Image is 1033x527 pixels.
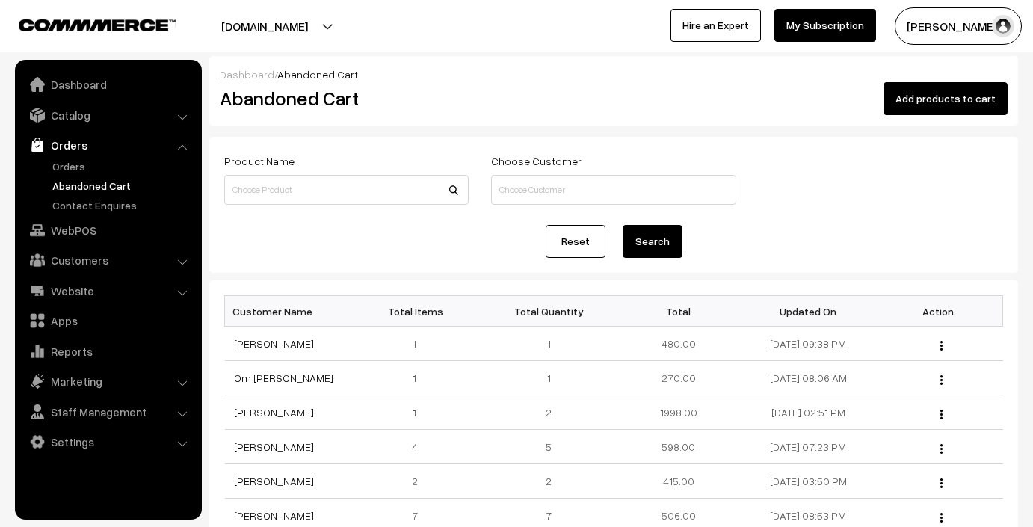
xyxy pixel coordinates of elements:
a: My Subscription [774,9,876,42]
a: [PERSON_NAME] [234,440,314,453]
td: 270.00 [614,361,744,395]
a: Staff Management [19,398,197,425]
img: COMMMERCE [19,19,176,31]
td: [DATE] 03:50 PM [744,464,874,499]
td: 1 [354,395,484,430]
a: Settings [19,428,197,455]
td: 2 [484,395,614,430]
td: 1 [354,327,484,361]
a: Apps [19,307,197,334]
a: Website [19,277,197,304]
img: Menu [940,375,943,385]
img: Menu [940,341,943,351]
a: [PERSON_NAME] [234,509,314,522]
img: Menu [940,410,943,419]
span: Abandoned Cart [277,68,358,81]
a: COMMMERCE [19,15,149,33]
td: 598.00 [614,430,744,464]
td: 5 [484,430,614,464]
th: Customer Name [225,296,355,327]
td: 480.00 [614,327,744,361]
button: Search [623,225,682,258]
img: user [992,15,1014,37]
td: 2 [484,464,614,499]
a: Abandoned Cart [49,178,197,194]
img: Menu [940,444,943,454]
label: Product Name [224,153,295,169]
a: Dashboard [220,68,274,81]
button: [PERSON_NAME] [895,7,1022,45]
a: Reset [546,225,605,258]
img: Menu [940,513,943,523]
a: Hire an Expert [670,9,761,42]
button: [DOMAIN_NAME] [169,7,360,45]
a: WebPOS [19,217,197,244]
a: Dashboard [19,71,197,98]
th: Total Items [354,296,484,327]
th: Action [873,296,1003,327]
a: Orders [49,158,197,174]
a: Marketing [19,368,197,395]
img: Menu [940,478,943,488]
td: 1 [354,361,484,395]
a: Customers [19,247,197,274]
td: [DATE] 08:06 AM [744,361,874,395]
td: [DATE] 07:23 PM [744,430,874,464]
h2: Abandoned Cart [220,87,467,110]
a: Catalog [19,102,197,129]
td: [DATE] 02:51 PM [744,395,874,430]
th: Updated On [744,296,874,327]
td: 1 [484,361,614,395]
a: [PERSON_NAME] [234,337,314,350]
div: / [220,67,1008,82]
label: Choose Customer [491,153,582,169]
th: Total Quantity [484,296,614,327]
input: Choose Product [224,175,469,205]
a: Orders [19,132,197,158]
th: Total [614,296,744,327]
a: Om [PERSON_NAME] [234,372,333,384]
input: Choose Customer [491,175,736,205]
a: Contact Enquires [49,197,197,213]
a: [PERSON_NAME] [234,406,314,419]
td: 1998.00 [614,395,744,430]
td: 415.00 [614,464,744,499]
button: Add products to cart [884,82,1008,115]
td: 1 [484,327,614,361]
a: [PERSON_NAME] [234,475,314,487]
td: 2 [354,464,484,499]
td: [DATE] 09:38 PM [744,327,874,361]
td: 4 [354,430,484,464]
a: Reports [19,338,197,365]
